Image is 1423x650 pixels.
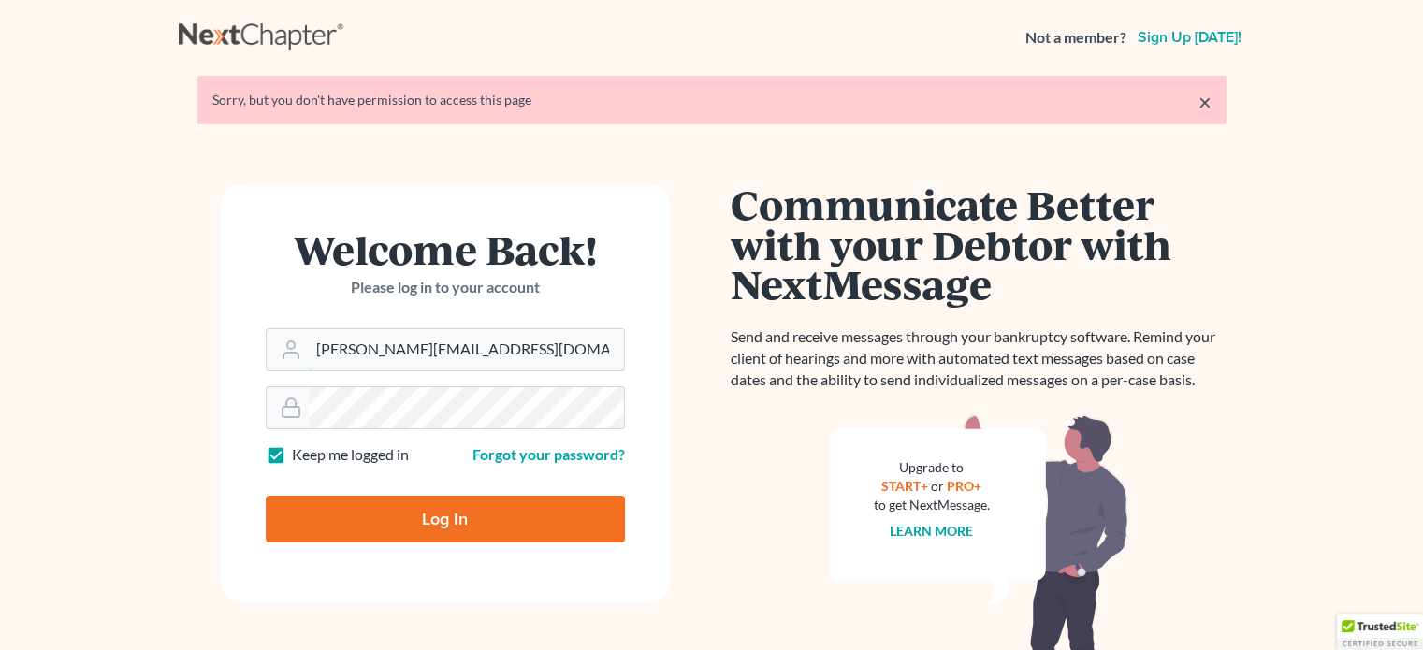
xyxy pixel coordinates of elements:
label: Keep me logged in [292,444,409,466]
a: START+ [881,478,928,494]
h1: Communicate Better with your Debtor with NextMessage [731,184,1227,304]
a: Learn more [890,523,973,539]
a: Forgot your password? [472,445,625,463]
a: PRO+ [947,478,981,494]
div: TrustedSite Certified [1337,614,1423,650]
div: Upgrade to [874,458,990,477]
div: Sorry, but you don't have permission to access this page [212,91,1212,109]
p: Please log in to your account [266,277,625,298]
a: × [1198,91,1212,113]
input: Email Address [309,329,624,370]
div: to get NextMessage. [874,496,990,514]
span: or [931,478,944,494]
input: Log In [266,496,625,542]
p: Send and receive messages through your bankruptcy software. Remind your client of hearings and mo... [731,326,1227,391]
strong: Not a member? [1025,27,1126,49]
h1: Welcome Back! [266,229,625,269]
a: Sign up [DATE]! [1134,30,1245,45]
